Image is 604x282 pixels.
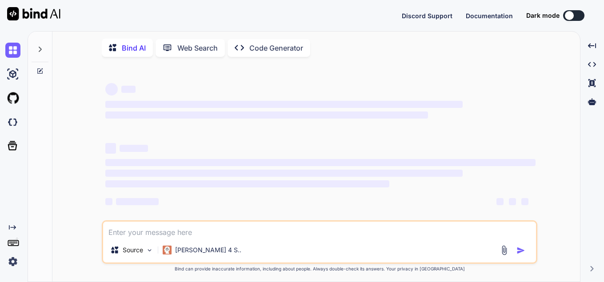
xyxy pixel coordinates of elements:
[105,170,462,177] span: ‌
[499,245,509,255] img: attachment
[516,246,525,255] img: icon
[102,266,537,272] p: Bind can provide inaccurate information, including about people. Always double-check its answers....
[120,145,148,152] span: ‌
[105,159,536,166] span: ‌
[105,111,428,119] span: ‌
[521,198,528,205] span: ‌
[105,198,112,205] span: ‌
[526,11,560,20] span: Dark mode
[121,86,136,93] span: ‌
[466,12,513,20] span: Documentation
[123,246,143,254] p: Source
[249,43,303,53] p: Code Generator
[177,43,218,53] p: Web Search
[105,180,389,187] span: ‌
[105,83,118,95] span: ‌
[5,43,20,58] img: chat
[509,198,516,205] span: ‌
[105,101,462,108] span: ‌
[163,246,172,254] img: Claude 4 Sonnet
[466,11,513,20] button: Documentation
[5,67,20,82] img: ai-studio
[116,198,159,205] span: ‌
[7,7,60,20] img: Bind AI
[146,246,153,254] img: Pick Models
[105,143,116,154] span: ‌
[5,91,20,106] img: githubLight
[402,11,452,20] button: Discord Support
[402,12,452,20] span: Discord Support
[122,43,146,53] p: Bind AI
[5,115,20,130] img: darkCloudIdeIcon
[5,254,20,269] img: settings
[496,198,504,205] span: ‌
[175,246,241,254] p: [PERSON_NAME] 4 S..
